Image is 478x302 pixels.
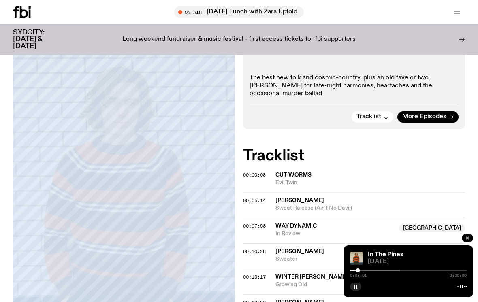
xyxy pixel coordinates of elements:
button: 00:10:28 [243,249,266,254]
button: 00:00:08 [243,173,266,177]
span: [PERSON_NAME] [275,198,324,203]
span: [DATE] [368,259,467,265]
span: 00:00:08 [243,172,266,178]
span: Cut Worms [275,172,312,178]
span: 0:08:01 [350,274,367,278]
span: 2:00:00 [450,274,467,278]
span: Way Dynamic [275,223,317,229]
span: In Review [275,230,394,238]
span: [PERSON_NAME] [275,249,324,254]
span: Sweet Release (Ain't No Devil) [275,204,465,212]
span: Winter [PERSON_NAME] [275,274,348,280]
button: Tracklist [352,111,393,123]
h3: SYDCITY: [DATE] & [DATE] [13,29,65,50]
span: Evil Twin [275,179,465,187]
h2: Tracklist [243,149,465,163]
p: Long weekend fundraiser & music festival - first access tickets for fbi supporters [122,36,356,43]
span: 00:07:58 [243,223,266,229]
span: Tracklist [356,114,381,120]
span: 00:05:14 [243,197,266,204]
button: 00:13:17 [243,275,266,279]
span: Growing Old [275,281,394,289]
span: Sweeter [275,255,465,263]
span: [GEOGRAPHIC_DATA] [399,224,465,232]
button: 00:07:58 [243,224,266,228]
span: 00:13:17 [243,274,266,280]
a: In The Pines [368,251,403,258]
span: More Episodes [402,114,446,120]
p: The best new folk and cosmic-country, plus an old fave or two. [PERSON_NAME] for late-night harmo... [250,74,459,98]
a: More Episodes [397,111,459,123]
span: 00:10:28 [243,248,266,255]
button: 00:05:14 [243,198,266,203]
button: On Air[DATE] Lunch with Zara Upfold [174,6,304,18]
